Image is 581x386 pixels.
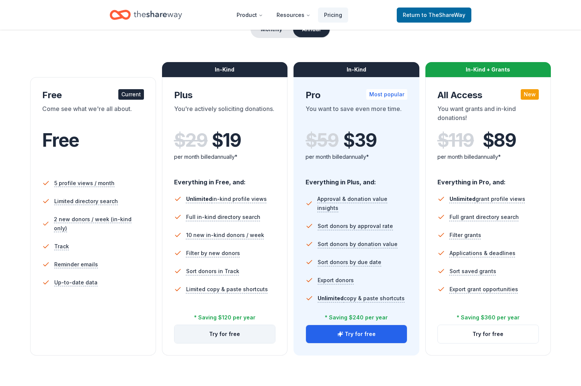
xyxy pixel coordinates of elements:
[317,195,407,213] span: Approval & donation value insights
[521,89,539,100] div: New
[450,231,481,240] span: Filter grants
[54,260,98,269] span: Reminder emails
[174,89,276,101] div: Plus
[325,313,388,322] div: * Saving $240 per year
[438,325,539,343] button: Try for free
[186,196,267,202] span: in-kind profile views
[42,129,79,151] span: Free
[186,213,260,222] span: Full in-kind directory search
[318,258,381,267] span: Sort donors by due date
[318,276,354,285] span: Export donors
[186,249,240,258] span: Filter by new donors
[437,104,539,125] div: You want grants and in-kind donations!
[186,231,264,240] span: 10 new in-kind donors / week
[450,196,476,202] span: Unlimited
[450,249,515,258] span: Applications & deadlines
[457,313,520,322] div: * Saving $360 per year
[174,152,276,161] div: per month billed annually*
[42,89,144,101] div: Free
[425,62,551,77] div: In-Kind + Grants
[437,152,539,161] div: per month billed annually*
[306,325,407,343] button: Try for free
[450,213,519,222] span: Full grant directory search
[231,8,269,23] button: Product
[54,242,69,251] span: Track
[450,267,496,276] span: Sort saved grants
[42,104,144,125] div: Come see what we're all about.
[450,196,525,202] span: grant profile views
[174,171,276,187] div: Everything in Free, and:
[306,171,407,187] div: Everything in Plus, and:
[110,6,182,24] a: Home
[343,130,376,151] span: $ 39
[186,285,268,294] span: Limited copy & paste shortcuts
[306,104,407,125] div: You want to save even more time.
[54,179,115,188] span: 5 profile views / month
[212,130,241,151] span: $ 19
[318,295,405,301] span: copy & paste shortcuts
[54,278,98,287] span: Up-to-date data
[162,62,288,77] div: In-Kind
[437,171,539,187] div: Everything in Pro, and:
[306,89,407,101] div: Pro
[118,89,144,100] div: Current
[306,152,407,161] div: per month billed annually*
[422,12,465,18] span: to TheShareWay
[231,6,348,24] nav: Main
[54,197,118,206] span: Limited directory search
[174,104,276,125] div: You're actively soliciting donations.
[397,8,471,23] a: Returnto TheShareWay
[403,11,465,20] span: Return
[483,130,516,151] span: $ 89
[174,325,275,343] button: Try for free
[318,222,393,231] span: Sort donors by approval rate
[54,215,144,233] span: 2 new donors / week (in-kind only)
[318,8,348,23] a: Pricing
[318,295,344,301] span: Unlimited
[271,8,316,23] button: Resources
[366,89,407,100] div: Most popular
[186,196,212,202] span: Unlimited
[194,313,255,322] div: * Saving $120 per year
[437,89,539,101] div: All Access
[450,285,518,294] span: Export grant opportunities
[318,240,398,249] span: Sort donors by donation value
[294,62,419,77] div: In-Kind
[186,267,239,276] span: Sort donors in Track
